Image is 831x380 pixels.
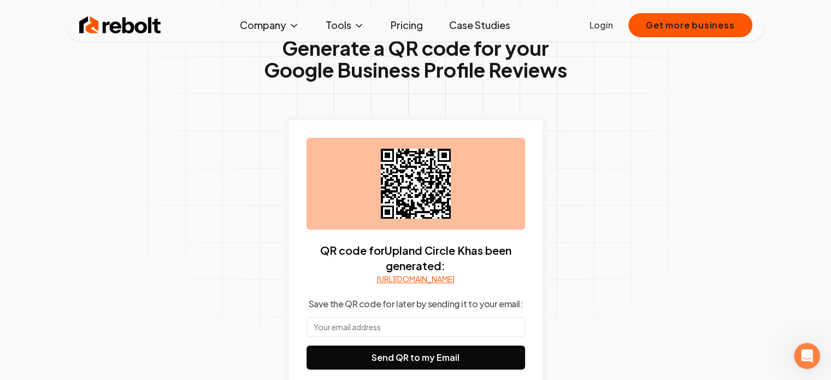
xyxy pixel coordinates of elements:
[440,14,519,36] a: Case Studies
[79,14,161,36] img: Rebolt Logo
[307,317,525,337] input: Your email address
[308,297,522,311] p: Save the QR code for later by sending it to your email:
[590,19,613,32] a: Login
[231,14,308,36] button: Company
[628,13,752,37] button: Get more business
[264,37,567,81] h1: Generate a QR code for your Google Business Profile Reviews
[307,346,525,370] button: Send QR to my Email
[317,14,373,36] button: Tools
[377,273,455,284] a: [URL][DOMAIN_NAME]
[794,343,820,369] iframe: Intercom live chat
[307,243,525,273] p: QR code for Upland Circle K has been generated:
[382,14,432,36] a: Pricing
